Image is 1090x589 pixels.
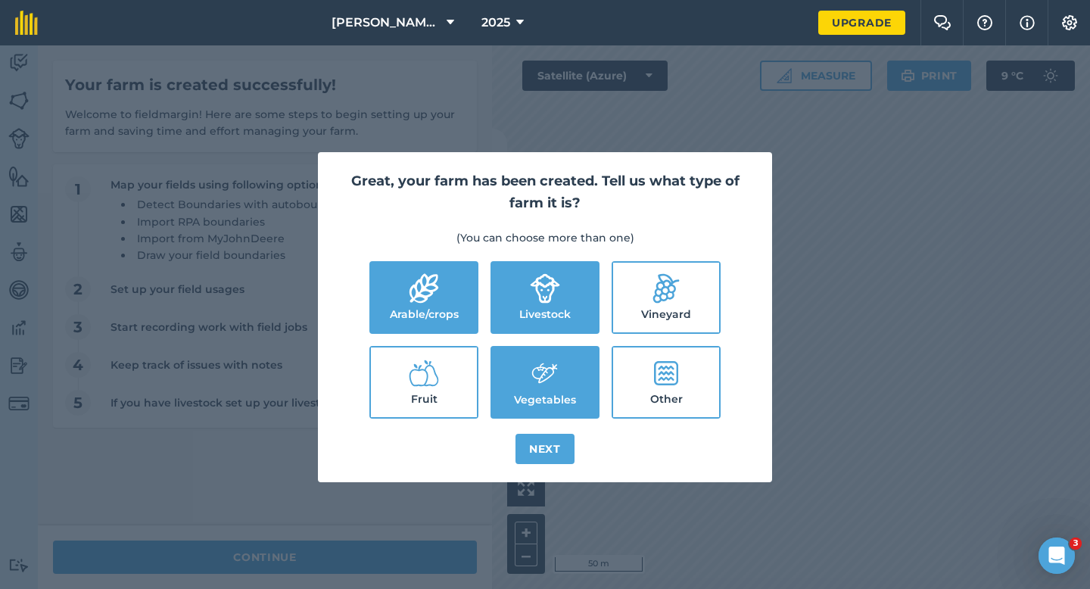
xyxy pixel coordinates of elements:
p: (You can choose more than one) [336,229,754,246]
label: Fruit [371,347,477,417]
img: Two speech bubbles overlapping with the left bubble in the forefront [933,15,951,30]
button: Next [515,434,575,464]
h2: Great, your farm has been created. Tell us what type of farm it is? [336,170,754,214]
iframe: Intercom live chat [1039,538,1075,574]
label: Livestock [492,263,598,332]
img: svg+xml;base64,PHN2ZyB4bWxucz0iaHR0cDovL3d3dy53My5vcmcvMjAwMC9zdmciIHdpZHRoPSIxNyIgaGVpZ2h0PSIxNy... [1020,14,1035,32]
img: fieldmargin Logo [15,11,38,35]
a: Upgrade [818,11,905,35]
span: 3 [1070,538,1082,550]
span: 2025 [481,14,510,32]
span: [PERSON_NAME] & Sons [332,14,441,32]
img: A question mark icon [976,15,994,30]
img: A cog icon [1060,15,1079,30]
label: Vineyard [613,263,719,332]
label: Vegetables [492,347,598,417]
label: Other [613,347,719,417]
label: Arable/crops [371,263,477,332]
